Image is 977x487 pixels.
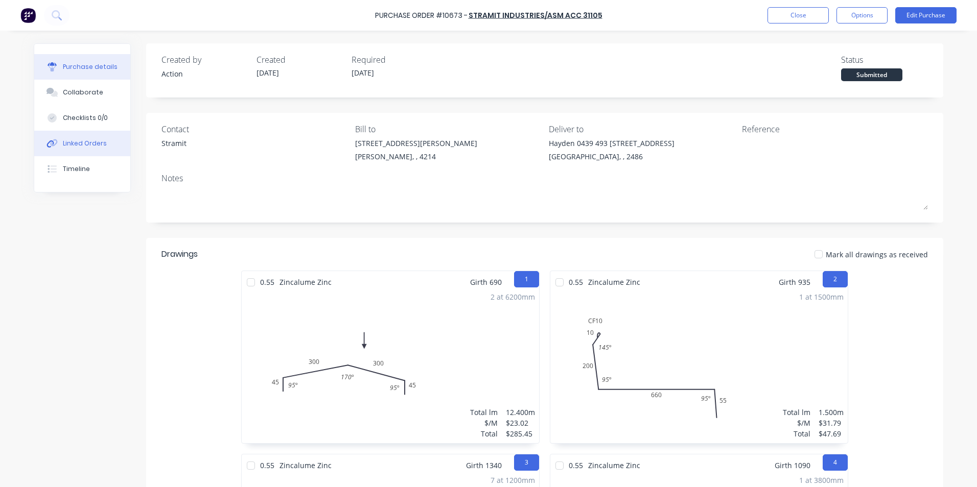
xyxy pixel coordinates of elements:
[506,428,535,439] div: $285.45
[799,291,844,302] div: 1 at 1500mm
[317,277,332,287] span: Zinc
[34,156,130,182] button: Timeline
[317,460,332,470] span: Zinc
[799,475,844,485] div: 1 at 3800mm
[161,68,248,79] div: Action
[34,105,130,131] button: Checklists 0/0
[470,418,498,428] div: $/M
[895,7,957,23] button: Edit Purchase
[549,138,674,149] div: Hayden 0439 493 [STREET_ADDRESS]
[161,172,928,184] div: Notes
[469,10,602,20] a: Stramit Industries/Asm Acc 31105
[280,277,315,287] span: Zincalume
[514,454,539,471] button: 3
[34,54,130,80] button: Purchase details
[506,407,535,418] div: 12.400m
[819,418,844,428] div: $31.79
[491,291,535,302] div: 2 at 6200mm
[20,8,36,23] img: Factory
[775,460,810,471] span: Girth 1090
[841,68,902,81] div: Submitted
[742,123,928,135] div: Reference
[826,249,928,260] span: Mark all drawings as received
[470,407,498,418] div: Total lm
[255,277,280,287] span: 0.55
[255,460,280,471] span: 0.55
[63,139,107,148] div: Linked Orders
[352,54,438,66] div: Required
[626,277,640,287] span: Zinc
[819,428,844,439] div: $47.69
[161,123,347,135] div: Contact
[836,7,888,23] button: Options
[34,80,130,105] button: Collaborate
[63,113,108,123] div: Checklists 0/0
[588,277,624,287] span: Zincalume
[34,131,130,156] button: Linked Orders
[564,277,588,287] span: 0.55
[506,418,535,428] div: $23.02
[514,271,539,287] button: 1
[564,460,588,471] span: 0.55
[466,460,502,471] span: Girth 1340
[819,407,844,418] div: 1.500m
[161,248,324,260] div: Drawings
[161,138,187,149] div: Stramit
[63,62,118,71] div: Purchase details
[63,88,103,97] div: Collaborate
[257,54,343,66] div: Created
[549,151,674,162] div: [GEOGRAPHIC_DATA], , 2486
[783,407,810,418] div: Total lm
[588,460,624,470] span: Zincalume
[355,123,541,135] div: Bill to
[626,460,640,470] span: Zinc
[767,7,829,23] button: Close
[161,54,248,66] div: Created by
[779,277,810,287] span: Girth 935
[823,271,848,287] button: 2
[841,54,928,66] div: Status
[355,151,477,162] div: [PERSON_NAME], , 4214
[823,454,848,471] button: 4
[375,10,468,21] div: Purchase Order #10673 -
[355,138,477,149] div: [STREET_ADDRESS][PERSON_NAME]
[783,418,810,428] div: $/M
[783,428,810,439] div: Total
[491,475,535,485] div: 7 at 1200mm
[63,164,90,174] div: Timeline
[470,428,498,439] div: Total
[470,277,502,287] span: Girth 690
[280,460,315,470] span: Zincalume
[549,123,735,135] div: Deliver to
